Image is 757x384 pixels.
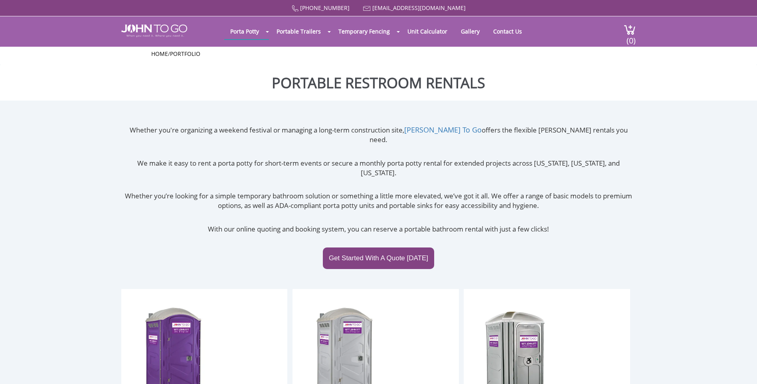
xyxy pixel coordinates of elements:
[121,125,636,145] p: Whether you're organizing a weekend festival or managing a long-term construction site, offers th...
[121,191,636,211] p: Whether you’re looking for a simple temporary bathroom solution or something a little more elevat...
[121,24,187,37] img: JOHN to go
[151,50,168,57] a: Home
[271,24,327,39] a: Portable Trailers
[300,4,350,12] a: [PHONE_NUMBER]
[372,4,466,12] a: [EMAIL_ADDRESS][DOMAIN_NAME]
[404,125,482,135] a: [PERSON_NAME] To Go
[292,5,298,12] img: Call
[626,29,636,46] span: (0)
[332,24,396,39] a: Temporary Fencing
[170,50,200,57] a: Portfolio
[401,24,453,39] a: Unit Calculator
[487,24,528,39] a: Contact Us
[624,24,636,35] img: cart a
[455,24,486,39] a: Gallery
[323,247,434,269] a: Get Started With A Quote [DATE]
[121,158,636,178] p: We make it easy to rent a porta potty for short-term events or secure a monthly porta potty renta...
[363,6,371,11] img: Mail
[151,50,606,58] ul: /
[224,24,265,39] a: Porta Potty
[121,224,636,234] p: With our online quoting and booking system, you can reserve a portable bathroom rental with just ...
